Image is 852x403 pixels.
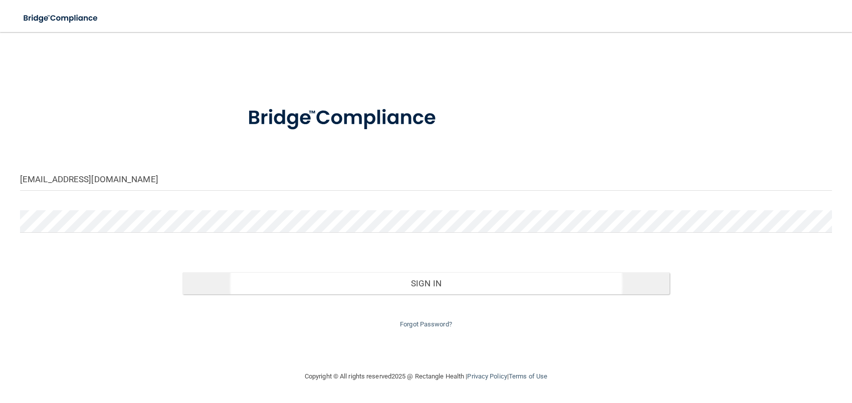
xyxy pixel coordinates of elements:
[467,372,507,380] a: Privacy Policy
[509,372,547,380] a: Terms of Use
[227,92,461,144] img: bridge_compliance_login_screen.278c3ca4.svg
[400,320,452,328] a: Forgot Password?
[182,272,670,294] button: Sign In
[15,8,107,29] img: bridge_compliance_login_screen.278c3ca4.svg
[20,168,832,191] input: Email
[243,360,609,392] div: Copyright © All rights reserved 2025 @ Rectangle Health | |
